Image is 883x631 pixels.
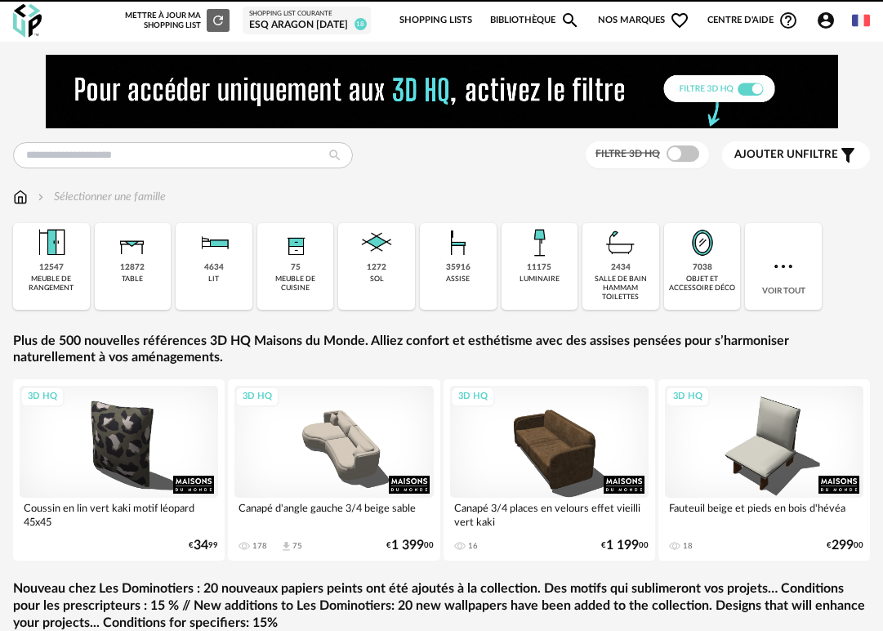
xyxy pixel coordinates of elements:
[693,262,712,273] div: 7038
[204,262,224,273] div: 4634
[669,275,736,293] div: objet et accessoire déco
[211,16,225,25] span: Refresh icon
[722,141,870,169] button: Ajouter unfiltre Filter icon
[367,262,386,273] div: 1272
[292,541,302,551] div: 75
[778,11,798,30] span: Help Circle Outline icon
[665,498,863,530] div: Fauteuil beige et pieds en bois d'hévéa
[34,189,47,205] img: svg+xml;base64,PHN2ZyB3aWR0aD0iMTYiIGhlaWdodD0iMTYiIHZpZXdCb3g9IjAgMCAxNiAxNiIgZmlsbD0ibm9uZSIgeG...
[683,541,693,551] div: 18
[816,11,843,30] span: Account Circle icon
[606,540,639,551] span: 1 199
[357,223,396,262] img: Sol.png
[611,262,631,273] div: 2434
[520,275,560,284] div: luminaire
[446,275,470,284] div: assise
[276,223,315,262] img: Rangement.png
[595,149,660,159] span: Filtre 3D HQ
[451,387,495,407] div: 3D HQ
[707,11,798,30] span: Centre d'aideHelp Circle Outline icon
[194,223,234,262] img: Literie.png
[208,275,219,284] div: lit
[39,262,64,273] div: 12547
[601,540,649,551] div: € 00
[446,262,470,273] div: 35916
[520,223,559,262] img: Luminaire.png
[444,379,655,561] a: 3D HQ Canapé 3/4 places en velours effet vieilli vert kaki 16 €1 19900
[249,10,364,18] div: Shopping List courante
[252,541,267,551] div: 178
[18,275,85,293] div: meuble de rangement
[666,387,710,407] div: 3D HQ
[13,580,870,631] a: Nouveau chez Les Dominotiers : 20 nouveaux papiers peints ont été ajoutés à la collection. Des mo...
[113,223,152,262] img: Table.png
[683,223,722,262] img: Miroir.png
[670,11,689,30] span: Heart Outline icon
[658,379,870,561] a: 3D HQ Fauteuil beige et pieds en bois d'hévéa 18 €29900
[34,189,166,205] div: Sélectionner une famille
[262,275,329,293] div: meuble de cuisine
[490,3,580,38] a: BibliothèqueMagnify icon
[32,223,71,262] img: Meuble%20de%20rangement.png
[234,498,433,530] div: Canapé d'angle gauche 3/4 beige sable
[745,223,822,310] div: Voir tout
[734,149,803,160] span: Ajouter un
[13,4,42,38] img: OXP
[601,223,640,262] img: Salle%20de%20bain.png
[587,275,654,302] div: salle de bain hammam toilettes
[391,540,424,551] span: 1 399
[838,145,858,165] span: Filter icon
[194,540,208,551] span: 34
[120,262,145,273] div: 12872
[235,387,279,407] div: 3D HQ
[228,379,439,561] a: 3D HQ Canapé d'angle gauche 3/4 beige sable 178 Download icon 75 €1 39900
[355,18,367,30] span: 18
[13,189,28,205] img: svg+xml;base64,PHN2ZyB3aWR0aD0iMTYiIGhlaWdodD0iMTciIHZpZXdCb3g9IjAgMCAxNiAxNyIgZmlsbD0ibm9uZSIgeG...
[734,148,838,162] span: filtre
[827,540,863,551] div: € 00
[249,10,364,31] a: Shopping List courante ESQ ARAGON [DATE] 18
[598,3,689,38] span: Nos marques
[399,3,472,38] a: Shopping Lists
[280,540,292,553] span: Download icon
[832,540,854,551] span: 299
[46,55,838,128] img: NEW%20NEW%20HQ%20NEW_V1.gif
[852,11,870,29] img: fr
[13,379,225,561] a: 3D HQ Coussin en lin vert kaki motif léopard 45x45 €3499
[189,540,218,551] div: € 99
[527,262,551,273] div: 11175
[816,11,836,30] span: Account Circle icon
[439,223,478,262] img: Assise.png
[122,275,143,284] div: table
[450,498,649,530] div: Canapé 3/4 places en velours effet vieilli vert kaki
[468,541,478,551] div: 16
[125,9,230,32] div: Mettre à jour ma Shopping List
[291,262,301,273] div: 75
[370,275,384,284] div: sol
[13,333,870,367] a: Plus de 500 nouvelles références 3D HQ Maisons du Monde. Alliez confort et esthétisme avec des as...
[249,19,364,32] div: ESQ ARAGON [DATE]
[20,498,218,530] div: Coussin en lin vert kaki motif léopard 45x45
[20,387,65,407] div: 3D HQ
[386,540,434,551] div: € 00
[770,253,796,280] img: more.7b13dc1.svg
[560,11,580,30] span: Magnify icon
